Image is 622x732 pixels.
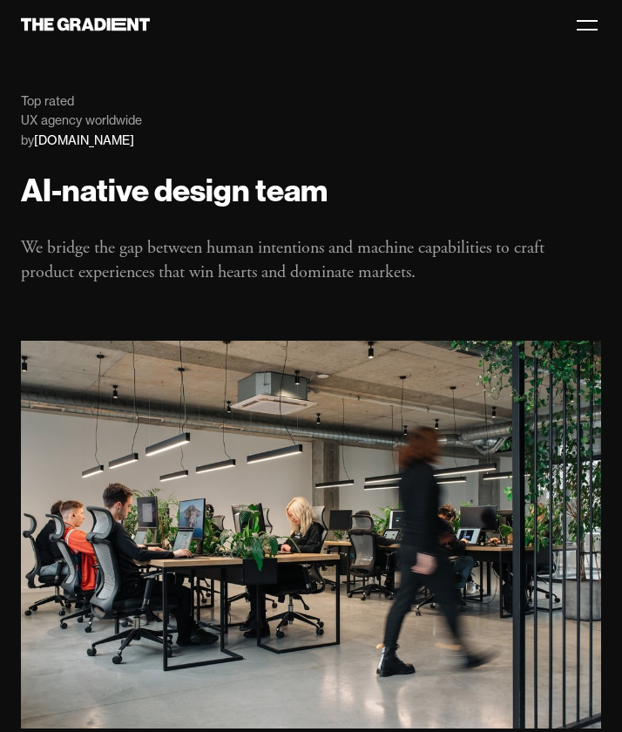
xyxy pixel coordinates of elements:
[21,171,601,208] h1: AI-native design team
[21,91,601,150] div: Top rated UX agency worldwide by
[34,132,134,148] a: [DOMAIN_NAME]
[21,341,601,729] div: 1 of 6
[21,341,601,729] div: carousel
[21,236,601,285] p: We bridge the gap between human intentions and machine capabilities to craft product experiences ...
